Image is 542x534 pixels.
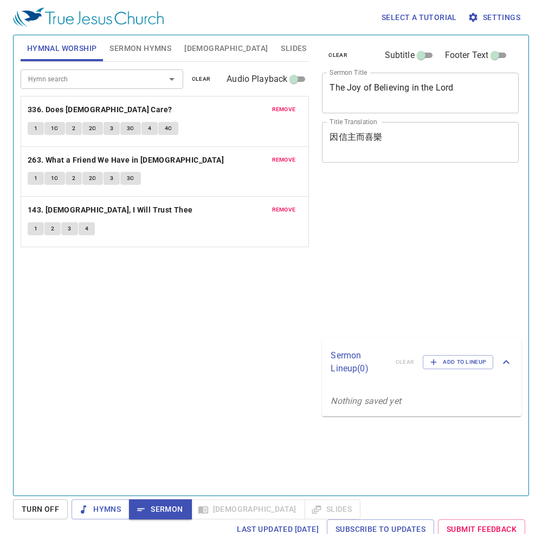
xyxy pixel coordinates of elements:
span: 4 [148,124,151,133]
button: remove [266,203,302,216]
span: 3 [68,224,71,234]
span: 3 [110,173,113,183]
button: 143. [DEMOGRAPHIC_DATA], I Will Trust Thee [28,203,195,217]
span: 3 [110,124,113,133]
span: Add to Lineup [430,357,486,367]
button: remove [266,153,302,166]
span: Slides [281,42,306,55]
span: Turn Off [22,503,59,516]
button: 3 [104,122,120,135]
span: 1 [34,173,37,183]
span: [DEMOGRAPHIC_DATA] [184,42,268,55]
span: 2 [51,224,54,234]
button: 1 [28,222,44,235]
textarea: 因信主而喜樂 [330,132,511,152]
b: 263. What a Friend We Have in [DEMOGRAPHIC_DATA] [28,153,224,167]
span: Sermon [138,503,183,516]
span: Footer Text [445,49,489,62]
span: remove [272,155,296,165]
button: 263. What a Friend We Have in [DEMOGRAPHIC_DATA] [28,153,226,167]
button: 1C [44,122,65,135]
button: 336. Does [DEMOGRAPHIC_DATA] Care? [28,103,174,117]
button: 4C [158,122,179,135]
button: 1C [44,172,65,185]
span: Hymns [80,503,121,516]
button: Open [164,72,179,87]
span: Subtitle [385,49,415,62]
div: Sermon Lineup(0)clearAdd to Lineup [322,338,521,386]
button: remove [266,103,302,116]
img: True Jesus Church [13,8,164,27]
button: 2C [82,172,103,185]
button: 1 [28,172,44,185]
button: 3 [104,172,120,185]
span: 3C [127,173,134,183]
button: 3C [120,122,141,135]
b: 143. [DEMOGRAPHIC_DATA], I Will Trust Thee [28,203,193,217]
span: 2C [89,124,96,133]
span: Hymnal Worship [27,42,97,55]
span: 1C [51,173,59,183]
button: clear [185,73,217,86]
iframe: from-child [318,174,481,334]
span: remove [272,105,296,114]
button: 3 [61,222,78,235]
span: Audio Playback [227,73,287,86]
textarea: The Joy of Believing in the Lord [330,82,511,103]
button: 2C [82,122,103,135]
button: 2 [66,172,82,185]
button: Select a tutorial [377,8,461,28]
button: 3C [120,172,141,185]
span: 2 [72,124,75,133]
button: 1 [28,122,44,135]
button: 2 [44,222,61,235]
button: Turn Off [13,499,68,519]
span: remove [272,205,296,215]
button: Hymns [72,499,130,519]
span: 4C [165,124,172,133]
span: Settings [470,11,520,24]
button: 4 [141,122,158,135]
span: Sermon Hymns [109,42,171,55]
span: clear [328,50,347,60]
button: Settings [466,8,525,28]
span: 4 [85,224,88,234]
button: Sermon [129,499,191,519]
span: clear [192,74,211,84]
i: Nothing saved yet [331,396,401,406]
span: Select a tutorial [382,11,457,24]
button: clear [322,49,354,62]
span: 3C [127,124,134,133]
span: 1 [34,124,37,133]
button: 2 [66,122,82,135]
span: 2C [89,173,96,183]
span: 2 [72,173,75,183]
span: 1 [34,224,37,234]
span: 1C [51,124,59,133]
button: Add to Lineup [423,355,493,369]
b: 336. Does [DEMOGRAPHIC_DATA] Care? [28,103,172,117]
p: Sermon Lineup ( 0 ) [331,349,386,375]
button: 4 [79,222,95,235]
